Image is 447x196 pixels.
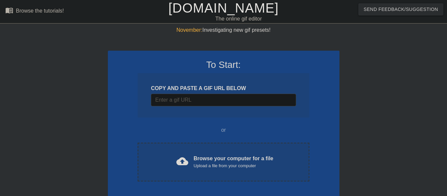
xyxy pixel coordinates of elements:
[151,84,296,92] div: COPY AND PASTE A GIF URL BELOW
[5,6,64,17] a: Browse the tutorials!
[16,8,64,14] div: Browse the tutorials!
[151,94,296,106] input: Username
[116,59,331,71] h3: To Start:
[194,163,273,169] div: Upload a file from your computer
[5,6,13,14] span: menu_book
[125,126,322,134] div: or
[364,5,438,14] span: Send Feedback/Suggestion
[176,155,188,167] span: cloud_upload
[194,155,273,169] div: Browse your computer for a file
[176,27,202,33] span: November:
[152,15,325,23] div: The online gif editor
[358,3,443,16] button: Send Feedback/Suggestion
[168,1,279,15] a: [DOMAIN_NAME]
[108,26,339,34] div: Investigating new gif presets!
